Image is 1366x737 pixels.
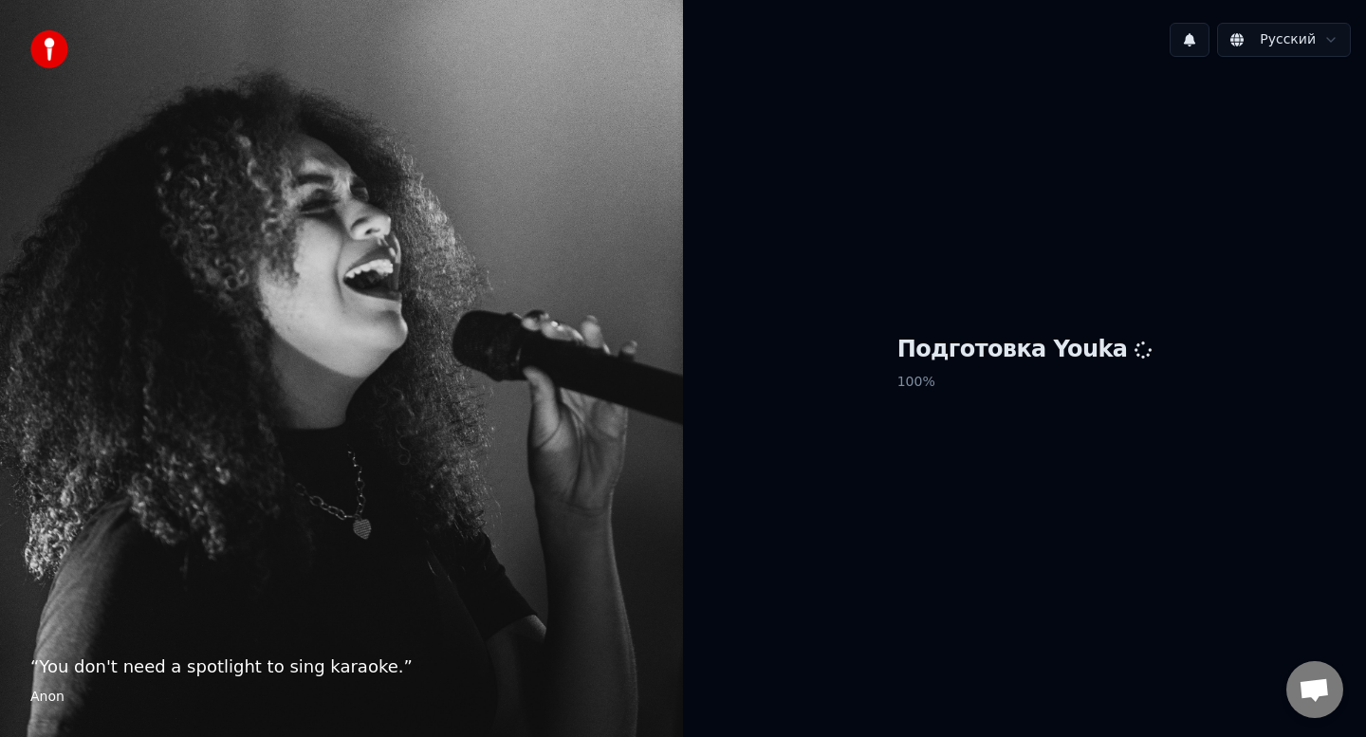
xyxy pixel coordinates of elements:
[30,654,653,680] p: “ You don't need a spotlight to sing karaoke. ”
[897,365,1153,399] p: 100 %
[30,688,653,707] footer: Anon
[897,335,1153,365] h1: Подготовка Youka
[30,30,68,68] img: youka
[1286,661,1343,718] div: Відкритий чат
